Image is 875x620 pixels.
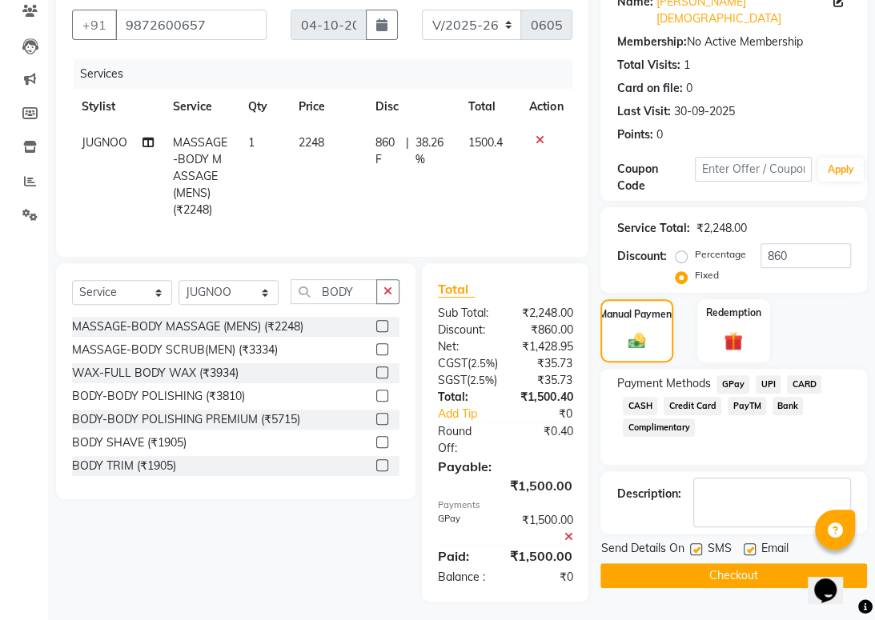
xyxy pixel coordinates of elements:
span: Payment Methods [616,375,710,392]
span: Send Details On [600,540,684,560]
img: _gift.svg [718,330,749,353]
div: Membership: [616,34,686,50]
div: Service Total: [616,220,689,237]
div: Description: [616,486,680,502]
button: Checkout [600,563,867,588]
input: Search or Scan [291,279,377,304]
span: Email [761,540,788,560]
span: Total [438,281,475,298]
button: Apply [818,158,864,182]
span: SGST [438,373,467,387]
th: Action [520,89,572,125]
span: Bank [773,397,804,415]
div: BODY SHAVE (₹1905) [72,434,187,451]
div: 0 [656,126,662,143]
a: Add Tip [426,406,519,422]
th: Qty [239,89,288,125]
div: 1 [683,57,689,74]
div: ₹1,500.00 [426,476,585,495]
span: SMS [707,540,731,560]
div: Discount: [426,322,505,338]
span: PayTM [728,397,766,415]
span: Credit Card [664,397,721,415]
div: ₹2,248.00 [505,305,584,322]
input: Search by Name/Mobile/Email/Code [115,10,267,40]
div: ₹1,500.00 [505,512,584,546]
span: Complimentary [623,418,695,437]
label: Fixed [694,268,718,282]
div: ( ) [426,355,510,372]
div: ₹1,500.00 [498,546,584,566]
div: Card on file: [616,80,682,97]
div: Total: [426,389,505,406]
div: ( ) [426,372,509,389]
span: GPay [716,375,749,394]
iframe: chat widget [808,556,859,604]
div: 0 [685,80,692,97]
div: Payments [438,498,573,512]
span: 1500.4 [468,135,503,150]
div: BODY-BODY POLISHING (₹3810) [72,388,245,405]
div: ₹35.73 [509,372,585,389]
div: Round Off: [426,423,505,457]
label: Manual Payment [599,307,676,322]
div: Payable: [426,457,585,476]
span: CASH [623,397,657,415]
th: Service [163,89,239,125]
th: Stylist [72,89,163,125]
span: 2.5% [471,357,495,370]
div: Net: [426,338,505,355]
div: Paid: [426,546,499,566]
div: ₹860.00 [505,322,584,338]
th: Total [459,89,520,125]
div: Points: [616,126,652,143]
label: Percentage [694,247,745,262]
div: ₹35.73 [510,355,585,372]
div: MASSAGE-BODY MASSAGE (MENS) (₹2248) [72,318,303,335]
button: +91 [72,10,117,40]
img: _cash.svg [623,331,651,351]
div: Balance : [426,569,505,586]
div: ₹1,428.95 [505,338,584,355]
span: CGST [438,356,468,370]
div: Last Visit: [616,103,670,120]
div: WAX-FULL BODY WAX (₹3934) [72,365,239,382]
div: Coupon Code [616,161,695,194]
div: MASSAGE-BODY SCRUB(MEN) (₹3334) [72,342,278,358]
div: ₹0.40 [505,423,584,457]
span: UPI [756,375,781,394]
div: Discount: [616,248,666,265]
div: Sub Total: [426,305,505,322]
span: 2248 [299,135,324,150]
th: Price [289,89,367,125]
span: JUGNOO [82,135,127,150]
div: ₹2,248.00 [696,220,746,237]
div: ₹0 [518,406,584,422]
div: BODY-BODY POLISHING PREMIUM (₹5715) [72,411,300,428]
span: | [406,134,409,168]
div: ₹0 [505,569,584,586]
span: 2.5% [470,374,494,386]
div: Services [74,59,584,89]
label: Redemption [706,306,761,320]
div: GPay [426,512,505,546]
input: Enter Offer / Coupon Code [695,157,812,182]
div: Total Visits: [616,57,680,74]
div: 30-09-2025 [673,103,734,120]
th: Disc [366,89,459,125]
div: ₹1,500.40 [505,389,584,406]
div: BODY TRIM (₹1905) [72,458,176,474]
span: MASSAGE-BODY MASSAGE (MENS) (₹2248) [173,135,227,217]
span: 38.26 % [415,134,449,168]
span: 860 F [375,134,399,168]
span: CARD [787,375,821,394]
span: 1 [248,135,255,150]
div: No Active Membership [616,34,851,50]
